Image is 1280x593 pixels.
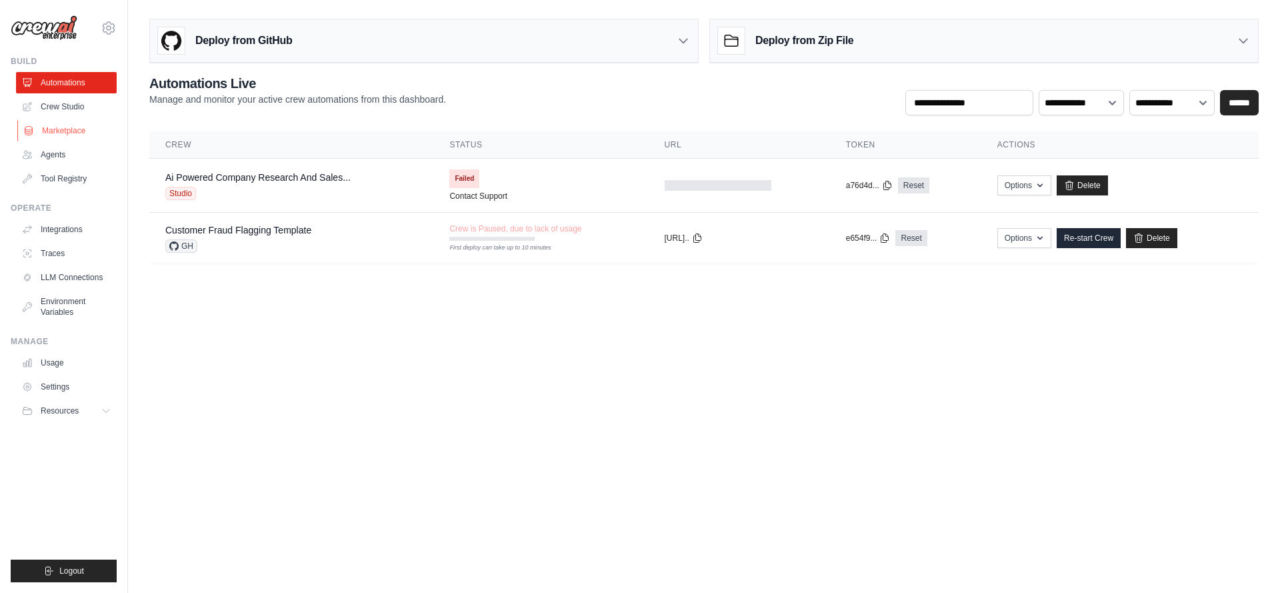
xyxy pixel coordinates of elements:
[997,228,1051,248] button: Options
[165,239,197,253] span: GH
[649,131,830,159] th: URL
[165,172,351,183] a: Ai Powered Company Research And Sales...
[1057,175,1108,195] a: Delete
[449,243,535,253] div: First deploy can take up to 10 minutes
[165,225,311,235] a: Customer Fraud Flagging Template
[16,243,117,264] a: Traces
[11,560,117,582] button: Logout
[158,27,185,54] img: GitHub Logo
[59,566,84,576] span: Logout
[449,223,581,234] span: Crew is Paused, due to lack of usage
[898,177,929,193] a: Reset
[16,168,117,189] a: Tool Registry
[11,203,117,213] div: Operate
[846,180,893,191] button: a76d4d...
[830,131,981,159] th: Token
[449,191,507,201] a: Contact Support
[16,96,117,117] a: Crew Studio
[149,74,446,93] h2: Automations Live
[16,352,117,374] a: Usage
[895,230,927,246] a: Reset
[16,144,117,165] a: Agents
[755,33,853,49] h3: Deploy from Zip File
[981,131,1259,159] th: Actions
[149,131,433,159] th: Crew
[1126,228,1177,248] a: Delete
[16,219,117,240] a: Integrations
[195,33,292,49] h3: Deploy from GitHub
[11,56,117,67] div: Build
[41,406,79,416] span: Resources
[11,15,77,41] img: Logo
[997,175,1051,195] button: Options
[16,376,117,398] a: Settings
[433,131,648,159] th: Status
[165,187,196,200] span: Studio
[846,233,891,243] button: e654f9...
[1057,228,1121,248] a: Re-start Crew
[1213,529,1280,593] iframe: Chat Widget
[149,93,446,106] p: Manage and monitor your active crew automations from this dashboard.
[16,400,117,422] button: Resources
[16,72,117,93] a: Automations
[17,120,118,141] a: Marketplace
[11,336,117,347] div: Manage
[449,169,479,188] span: Failed
[16,291,117,323] a: Environment Variables
[16,267,117,288] a: LLM Connections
